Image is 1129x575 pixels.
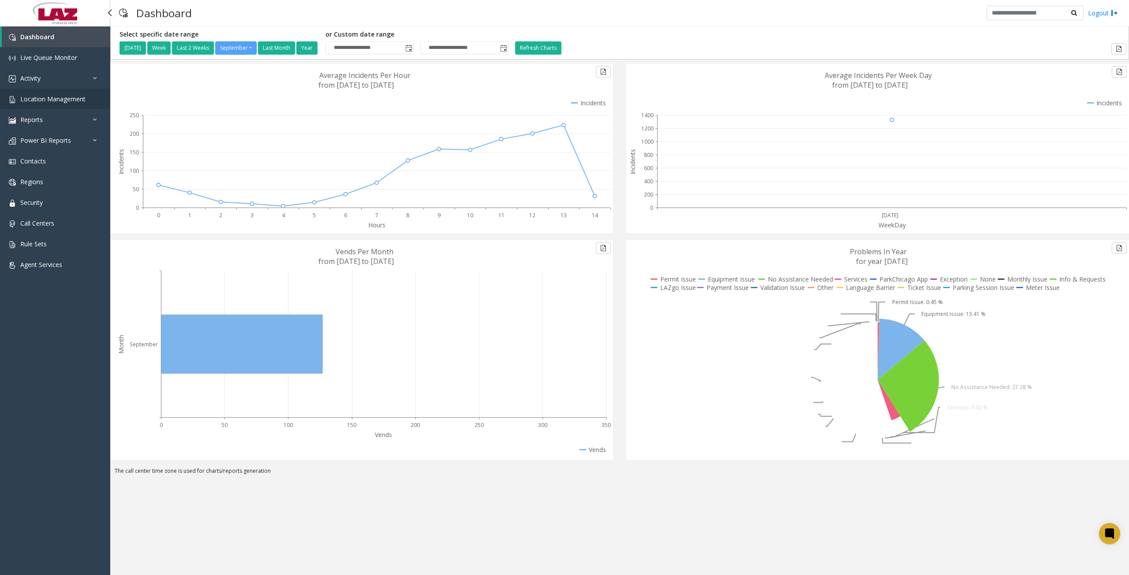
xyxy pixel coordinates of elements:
[132,2,196,24] h3: Dashboard
[313,211,316,219] text: 5
[296,41,318,55] button: Year
[375,211,378,219] text: 7
[404,42,413,54] span: Toggle popup
[9,96,16,103] img: 'icon'
[644,151,653,159] text: 800
[130,148,139,156] text: 150
[1112,242,1127,254] button: Export to pdf
[375,430,392,439] text: Vends
[1111,43,1126,55] button: Export to pdf
[347,421,356,429] text: 150
[120,41,146,55] button: [DATE]
[215,41,257,55] button: September
[20,95,86,103] span: Location Management
[130,167,139,174] text: 100
[921,310,986,318] text: Equipment Issue: 13.41 %
[641,125,654,132] text: 1200
[9,262,16,269] img: 'icon'
[602,421,611,429] text: 350
[892,298,943,306] text: Permit Issue: 0.45 %
[475,421,484,429] text: 250
[284,421,293,429] text: 100
[832,80,908,90] text: from [DATE] to [DATE]
[437,211,441,219] text: 9
[130,341,158,348] text: September
[336,247,393,256] text: Vends Per Month
[20,260,62,269] span: Agent Services
[947,404,988,411] text: Services: 3.62 %
[9,75,16,82] img: 'icon'
[9,137,16,145] img: 'icon'
[9,179,16,186] img: 'icon'
[650,204,653,211] text: 0
[20,178,43,186] span: Regions
[20,74,41,82] span: Activity
[160,421,163,429] text: 0
[319,70,411,80] text: Average Incidents Per Hour
[110,467,1129,479] div: The call center time zone is used for charts/reports generation
[644,191,653,198] text: 200
[856,256,908,266] text: for year [DATE]
[2,26,110,47] a: Dashboard
[133,185,139,193] text: 50
[318,256,394,266] text: from [DATE] to [DATE]
[221,421,228,429] text: 50
[1112,66,1127,78] button: Export to pdf
[258,41,295,55] button: Last Month
[641,111,654,119] text: 1400
[120,31,319,38] h5: Select specific date range
[219,211,222,219] text: 2
[596,242,611,254] button: Export to pdf
[147,41,171,55] button: Week
[368,221,385,229] text: Hours
[20,198,43,207] span: Security
[20,136,71,145] span: Power BI Reports
[515,41,561,55] button: Refresh Charts
[130,130,139,137] text: 200
[344,211,347,219] text: 6
[644,164,653,172] text: 600
[318,80,394,90] text: from [DATE] to [DATE]
[882,211,898,219] text: [DATE]
[117,149,125,174] text: Incidents
[644,178,653,185] text: 400
[9,220,16,227] img: 'icon'
[561,211,567,219] text: 13
[529,211,535,219] text: 12
[498,42,508,54] span: Toggle popup
[1111,8,1118,18] img: logout
[20,219,54,227] span: Call Centers
[850,247,907,256] text: Problems In Year
[20,115,43,124] span: Reports
[596,66,611,78] button: Export to pdf
[9,200,16,207] img: 'icon'
[498,211,505,219] text: 11
[641,138,654,145] text: 1000
[538,421,547,429] text: 300
[20,53,77,62] span: Live Queue Monitor
[1088,8,1118,18] a: Logout
[467,211,473,219] text: 10
[136,204,139,211] text: 0
[157,211,160,219] text: 0
[172,41,214,55] button: Last 2 Weeks
[411,421,420,429] text: 200
[9,241,16,248] img: 'icon'
[119,2,127,24] img: pageIcon
[188,211,191,219] text: 1
[628,149,637,174] text: Incidents
[282,211,285,219] text: 4
[117,335,125,354] text: Month
[130,111,139,119] text: 250
[20,33,54,41] span: Dashboard
[325,31,508,38] h5: or Custom date range
[406,211,409,219] text: 8
[250,211,254,219] text: 3
[9,34,16,41] img: 'icon'
[825,70,932,80] text: Average Incidents Per Week Day
[592,211,598,219] text: 14
[9,158,16,165] img: 'icon'
[20,157,46,165] span: Contacts
[951,383,1032,391] text: No Assistance Needed: 27.28 %
[9,55,16,62] img: 'icon'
